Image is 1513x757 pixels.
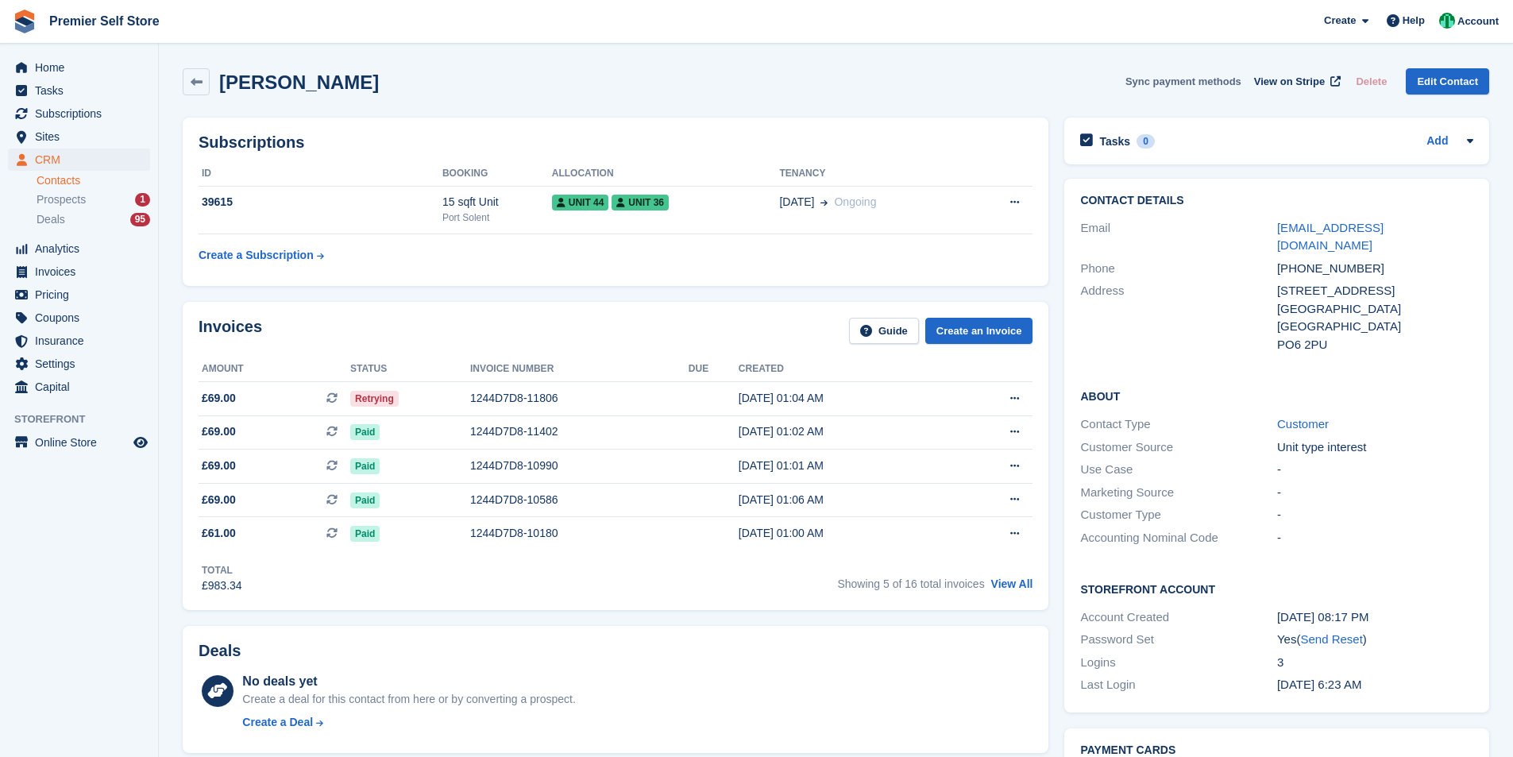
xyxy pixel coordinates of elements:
[779,161,967,187] th: Tenancy
[552,195,609,210] span: Unit 44
[8,431,150,454] a: menu
[470,357,689,382] th: Invoice number
[1277,484,1473,502] div: -
[35,126,130,148] span: Sites
[1080,415,1276,434] div: Contact Type
[849,318,919,344] a: Guide
[35,330,130,352] span: Insurance
[43,8,166,34] a: Premier Self Store
[13,10,37,33] img: stora-icon-8386f47178a22dfd0bd8f6a31ec36ba5ce8667c1dd55bd0f319d3a0aa187defe.svg
[8,307,150,329] a: menu
[219,71,379,93] h2: [PERSON_NAME]
[35,56,130,79] span: Home
[35,79,130,102] span: Tasks
[1080,581,1473,597] h2: Storefront Account
[202,525,236,542] span: £61.00
[199,247,314,264] div: Create a Subscription
[1277,678,1361,691] time: 2024-05-08 05:23:04 UTC
[470,423,689,440] div: 1244D7D8-11402
[202,563,242,577] div: Total
[1406,68,1489,95] a: Edit Contact
[470,390,689,407] div: 1244D7D8-11806
[1080,676,1276,694] div: Last Login
[242,672,575,691] div: No deals yet
[14,411,158,427] span: Storefront
[350,391,399,407] span: Retrying
[1300,632,1362,646] a: Send Reset
[350,526,380,542] span: Paid
[1080,461,1276,479] div: Use Case
[35,307,130,329] span: Coupons
[1080,282,1276,353] div: Address
[1439,13,1455,29] img: Peter Pring
[1080,654,1276,672] div: Logins
[1080,388,1473,404] h2: About
[1080,608,1276,627] div: Account Created
[131,433,150,452] a: Preview store
[35,149,130,171] span: CRM
[37,212,65,227] span: Deals
[350,424,380,440] span: Paid
[1277,438,1473,457] div: Unit type interest
[552,161,780,187] th: Allocation
[470,525,689,542] div: 1244D7D8-10180
[35,376,130,398] span: Capital
[470,458,689,474] div: 1244D7D8-10990
[1080,438,1276,457] div: Customer Source
[739,492,950,508] div: [DATE] 01:06 AM
[442,210,552,225] div: Port Solent
[350,458,380,474] span: Paid
[442,194,552,210] div: 15 sqft Unit
[37,211,150,228] a: Deals 95
[202,492,236,508] span: £69.00
[8,102,150,125] a: menu
[991,577,1033,590] a: View All
[199,241,324,270] a: Create a Subscription
[834,195,876,208] span: Ongoing
[242,691,575,708] div: Create a deal for this contact from here or by converting a prospect.
[35,284,130,306] span: Pricing
[739,423,950,440] div: [DATE] 01:02 AM
[739,357,950,382] th: Created
[199,642,241,660] h2: Deals
[1080,506,1276,524] div: Customer Type
[242,714,313,731] div: Create a Deal
[1277,654,1473,672] div: 3
[1080,484,1276,502] div: Marketing Source
[35,238,130,260] span: Analytics
[8,330,150,352] a: menu
[1277,631,1473,649] div: Yes
[1099,134,1130,149] h2: Tasks
[1080,529,1276,547] div: Accounting Nominal Code
[442,161,552,187] th: Booking
[8,284,150,306] a: menu
[199,194,442,210] div: 39615
[1277,461,1473,479] div: -
[35,261,130,283] span: Invoices
[199,133,1032,152] h2: Subscriptions
[199,161,442,187] th: ID
[202,458,236,474] span: £69.00
[242,714,575,731] a: Create a Deal
[1125,68,1241,95] button: Sync payment methods
[202,577,242,594] div: £983.34
[1277,318,1473,336] div: [GEOGRAPHIC_DATA]
[612,195,669,210] span: Unit 36
[1277,336,1473,354] div: PO6 2PU
[199,357,350,382] th: Amount
[1080,219,1276,255] div: Email
[1277,260,1473,278] div: [PHONE_NUMBER]
[1080,744,1473,757] h2: Payment cards
[35,102,130,125] span: Subscriptions
[779,194,814,210] span: [DATE]
[350,357,470,382] th: Status
[470,492,689,508] div: 1244D7D8-10586
[1277,417,1329,431] a: Customer
[1277,221,1384,253] a: [EMAIL_ADDRESS][DOMAIN_NAME]
[8,56,150,79] a: menu
[1248,68,1344,95] a: View on Stripe
[37,192,86,207] span: Prospects
[135,193,150,207] div: 1
[1254,74,1325,90] span: View on Stripe
[35,353,130,375] span: Settings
